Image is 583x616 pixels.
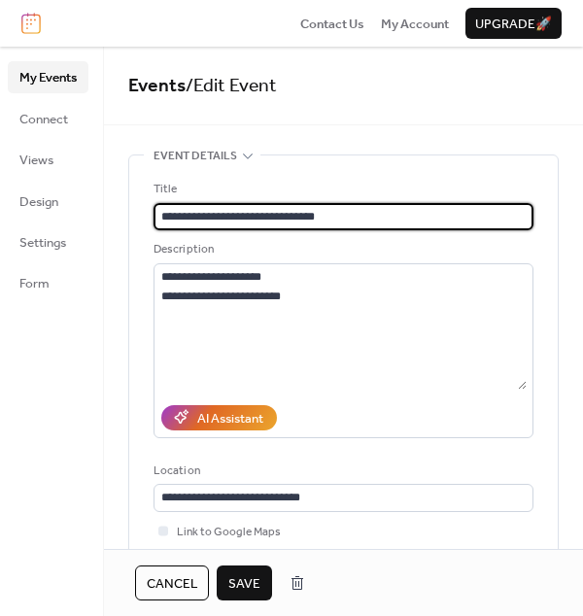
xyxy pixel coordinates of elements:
span: Contact Us [300,15,364,34]
span: My Events [19,68,77,87]
div: AI Assistant [197,409,263,428]
button: AI Assistant [161,405,277,430]
span: / Edit Event [186,68,277,104]
a: My Account [381,14,449,33]
span: Form [19,274,50,293]
span: My Account [381,15,449,34]
div: Title [154,180,530,199]
span: Upgrade 🚀 [475,15,552,34]
button: Save [217,565,272,600]
div: Location [154,462,530,481]
button: Upgrade🚀 [465,8,562,39]
span: Design [19,192,58,212]
a: My Events [8,61,88,92]
a: Connect [8,103,88,134]
a: Design [8,186,88,217]
span: Connect [19,110,68,129]
a: Views [8,144,88,175]
span: Cancel [147,574,197,594]
span: Save [228,574,260,594]
button: Cancel [135,565,209,600]
a: Settings [8,226,88,257]
img: logo [21,13,41,34]
div: Description [154,240,530,259]
a: Events [128,68,186,104]
span: Views [19,151,53,170]
a: Contact Us [300,14,364,33]
span: Link to Google Maps [177,523,281,542]
span: Event details [154,147,237,166]
span: Settings [19,233,66,253]
a: Form [8,267,88,298]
